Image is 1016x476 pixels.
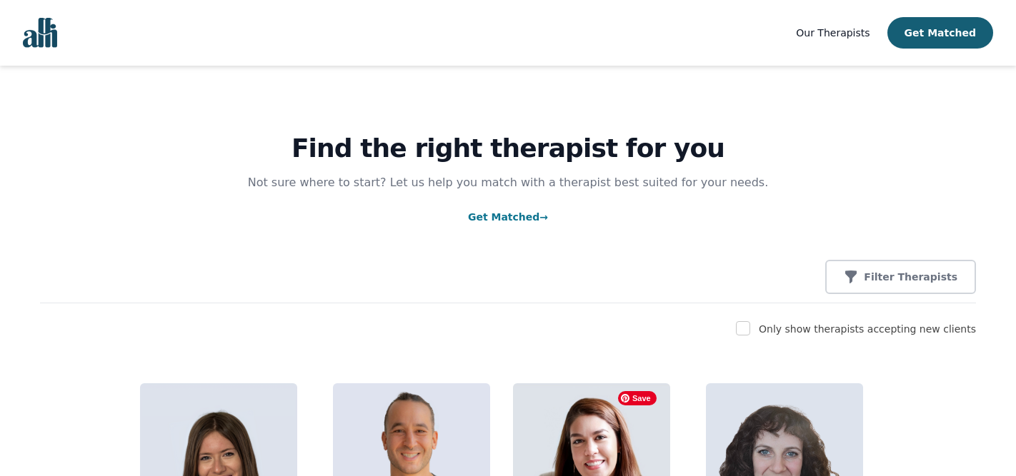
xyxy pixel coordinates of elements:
[796,24,870,41] a: Our Therapists
[23,18,57,48] img: alli logo
[468,211,548,223] a: Get Matched
[234,174,782,191] p: Not sure where to start? Let us help you match with a therapist best suited for your needs.
[40,134,976,163] h1: Find the right therapist for you
[539,211,548,223] span: →
[864,270,957,284] p: Filter Therapists
[759,323,976,335] label: Only show therapists accepting new clients
[796,27,870,39] span: Our Therapists
[887,17,993,49] button: Get Matched
[618,391,657,405] span: Save
[825,260,976,294] button: Filter Therapists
